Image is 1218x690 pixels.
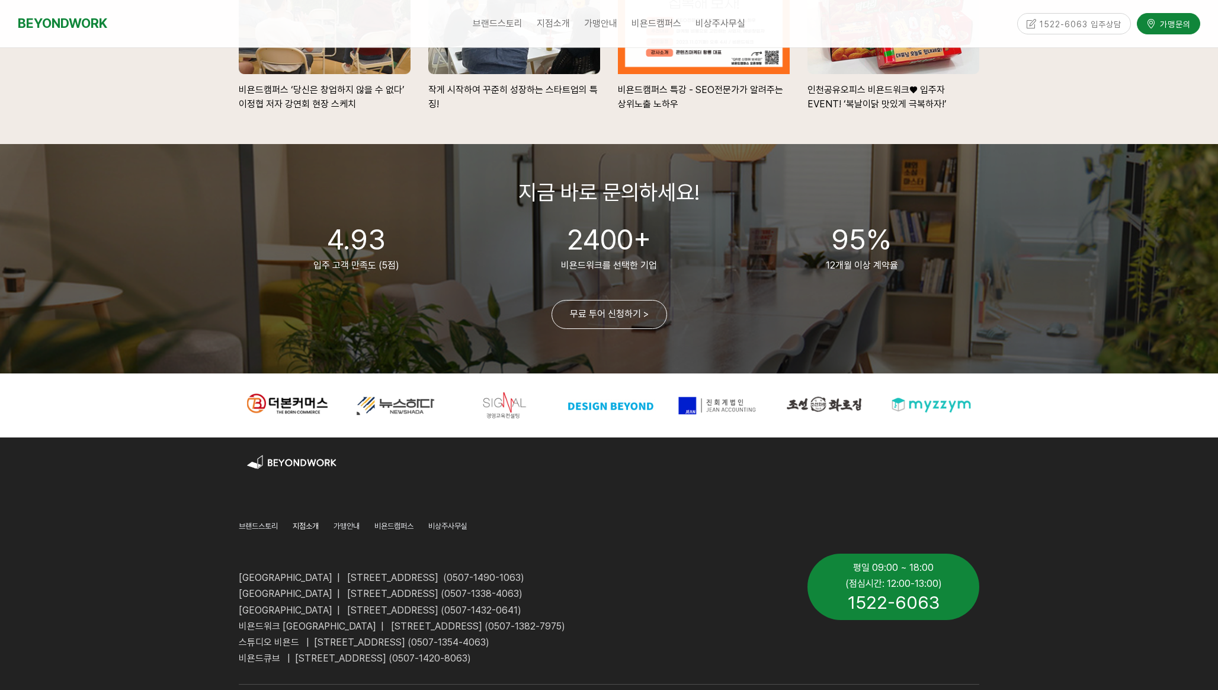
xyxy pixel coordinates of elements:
a: 비욘드캠퍼스 [624,9,688,39]
span: 2400+ [567,222,651,257]
a: 가맹문의 [1137,13,1200,34]
span: 지점소개 [537,18,570,29]
span: 브랜드스토리 [239,522,278,531]
span: 95% [832,222,892,257]
span: 12개월 이상 계약율 [826,260,898,271]
a: 브랜드스토리 [239,520,278,536]
p: 비욘드캠퍼스 ‘당신은 창업하지 않을 수 없다’ 이정협 저자 강연회 현장 스케치 [239,74,411,111]
a: 비욘드캠퍼스 [374,520,414,536]
span: 비욘드캠퍼스 [374,522,414,531]
span: 지점소개 [293,522,319,531]
span: 가맹안내 [334,522,360,531]
span: 가맹문의 [1156,18,1191,30]
span: [GEOGRAPHIC_DATA] | [STREET_ADDRESS] (0507-1490-1063) [239,572,524,583]
span: 비욘드캠퍼스 [632,18,681,29]
a: 지점소개 [293,520,319,536]
a: 지점소개 [530,9,577,39]
span: 비욘드큐브 | [STREET_ADDRESS] (0507-1420-8063) [239,653,471,664]
a: 가맹안내 [334,520,360,536]
span: 비상주사무실 [695,18,745,29]
span: 브랜드스토리 [473,18,523,29]
span: 가맹안내 [584,18,617,29]
p: 인천공유오피스 비욘드워크♥ 입주자 EVENT! ‘복날이닭 맛있게 극복하자!’ [807,74,979,111]
span: 4.93 [327,222,386,257]
span: 비욘드워크를 선택한 기업 [561,260,657,271]
p: 비욘드캠퍼스 특강 - SEO전문가가 알려주는 상위노출 노하우 [618,74,790,111]
a: 비상주사무실 [428,520,467,536]
span: 지금 바로 문의하세요! [518,180,700,205]
a: 브랜드스토리 [466,9,530,39]
span: 비상주사무실 [428,522,467,531]
p: 작게 시작하여 꾸준히 성장하는 스타트업의 특징! [428,74,600,111]
span: 1522-6063 [848,592,940,613]
span: 비욘드워크 [GEOGRAPHIC_DATA] | [STREET_ADDRESS] (0507-1382-7975) [239,621,565,632]
span: [GEOGRAPHIC_DATA] | [STREET_ADDRESS] (0507-1338-4063) [239,588,523,599]
span: 스튜디오 비욘드 | [STREET_ADDRESS] (0507-1354-4063) [239,637,489,648]
span: [GEOGRAPHIC_DATA] | [STREET_ADDRESS] (0507-1432-0641) [239,605,521,616]
a: 무료 투어 신청하기 > [552,300,667,329]
span: (점심시간: 12:00-13:00) [845,578,942,589]
span: 평일 09:00 ~ 18:00 [853,562,934,573]
a: BEYONDWORK [18,12,107,34]
a: 비상주사무실 [688,9,752,39]
a: 가맹안내 [577,9,624,39]
span: 입주 고객 만족도 (5점) [313,260,399,271]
